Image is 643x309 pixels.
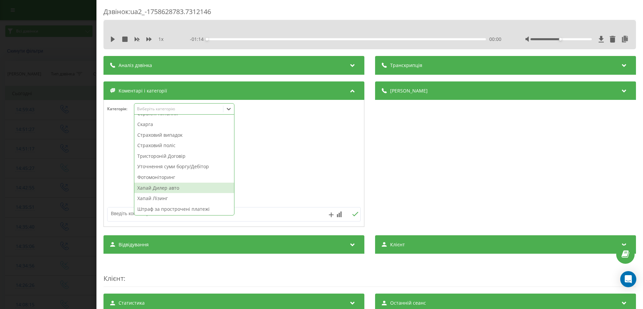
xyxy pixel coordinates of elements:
[134,204,234,214] div: Штраф за прострочені платежі
[158,36,163,43] span: 1 x
[103,7,636,20] div: Дзвінок : ua2_-1758628783.7312146
[134,193,234,204] div: Хапай Лізинг
[134,140,234,151] div: Страховий поліс
[559,38,562,41] div: Accessibility label
[390,87,428,94] span: [PERSON_NAME]
[119,62,152,69] span: Аналіз дзвінка
[134,161,234,172] div: Уточнення суми боргу/Дебітор
[489,36,501,43] span: 00:00
[103,260,636,287] div: :
[134,151,234,162] div: Тристороній Договір
[103,274,124,283] span: Клієнт
[206,38,208,41] div: Accessibility label
[390,62,422,69] span: Транскрипція
[119,241,149,248] span: Відвідування
[107,107,134,111] h4: Категорія :
[119,87,167,94] span: Коментарі і категорії
[190,36,207,43] span: - 01:14
[134,130,234,140] div: Страховий випадок
[390,241,405,248] span: Клієнт
[620,271,636,287] div: Open Intercom Messenger
[137,106,221,112] div: Виберіть категорію
[134,183,234,193] div: Хапай Дилер авто
[390,300,426,306] span: Останній сеанс
[119,300,145,306] span: Статистика
[134,172,234,183] div: Фотомоніторинг
[134,119,234,130] div: Скарга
